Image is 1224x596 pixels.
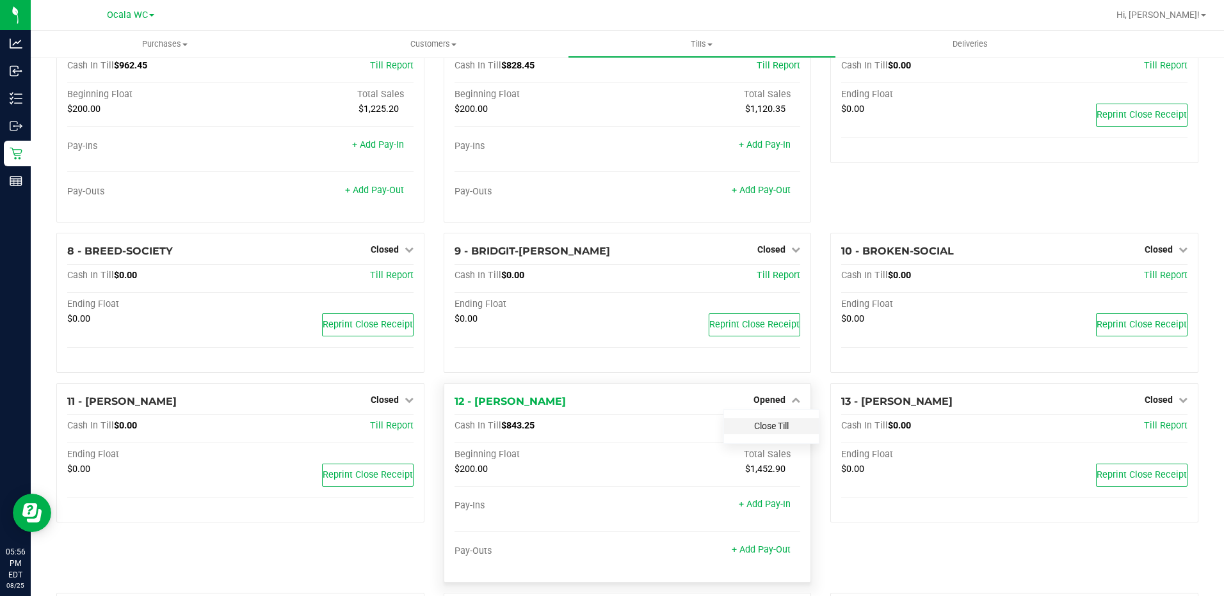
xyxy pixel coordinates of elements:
[1096,464,1188,487] button: Reprint Close Receipt
[709,319,800,330] span: Reprint Close Receipt
[6,546,25,581] p: 05:56 PM EDT
[10,147,22,160] inline-svg: Retail
[455,186,627,198] div: Pay-Outs
[501,420,535,431] span: $843.25
[114,270,137,281] span: $0.00
[10,175,22,187] inline-svg: Reports
[322,464,414,487] button: Reprint Close Receipt
[841,89,1014,100] div: Ending Float
[455,141,627,152] div: Pay-Ins
[67,420,114,431] span: Cash In Till
[370,60,414,71] a: Till Report
[6,581,25,590] p: 08/25
[370,270,414,281] a: Till Report
[67,141,240,152] div: Pay-Ins
[455,270,501,281] span: Cash In Till
[888,60,911,71] span: $0.00
[1144,270,1188,281] a: Till Report
[841,395,953,407] span: 13 - [PERSON_NAME]
[67,245,173,257] span: 8 - BREED-SOCIETY
[67,270,114,281] span: Cash In Till
[31,38,299,50] span: Purchases
[358,104,399,114] span: $1,225.20
[1144,420,1188,431] a: Till Report
[31,31,299,58] a: Purchases
[352,139,404,150] a: + Add Pay-In
[323,469,413,480] span: Reprint Close Receipt
[455,313,478,324] span: $0.00
[1097,319,1187,330] span: Reprint Close Receipt
[841,420,888,431] span: Cash In Till
[455,395,566,407] span: 12 - [PERSON_NAME]
[745,104,785,114] span: $1,120.35
[841,104,864,114] span: $0.00
[745,464,785,474] span: $1,452.90
[370,420,414,431] a: Till Report
[10,37,22,50] inline-svg: Analytics
[67,89,240,100] div: Beginning Float
[114,60,147,71] span: $962.45
[757,270,800,281] a: Till Report
[345,185,404,196] a: + Add Pay-Out
[841,270,888,281] span: Cash In Till
[732,544,791,555] a: + Add Pay-Out
[455,420,501,431] span: Cash In Till
[627,89,800,100] div: Total Sales
[1144,60,1188,71] a: Till Report
[732,185,791,196] a: + Add Pay-Out
[455,449,627,460] div: Beginning Float
[568,38,835,50] span: Tills
[841,245,954,257] span: 10 - BROKEN-SOCIAL
[371,395,399,405] span: Closed
[299,31,567,58] a: Customers
[323,319,413,330] span: Reprint Close Receipt
[67,299,240,310] div: Ending Float
[1145,395,1173,405] span: Closed
[10,120,22,132] inline-svg: Outbound
[107,10,148,20] span: Ocala WC
[709,313,800,336] button: Reprint Close Receipt
[841,449,1014,460] div: Ending Float
[568,31,836,58] a: Tills
[300,38,567,50] span: Customers
[739,499,791,510] a: + Add Pay-In
[455,500,627,512] div: Pay-Ins
[757,244,785,255] span: Closed
[67,186,240,198] div: Pay-Outs
[888,270,911,281] span: $0.00
[841,299,1014,310] div: Ending Float
[67,313,90,324] span: $0.00
[501,60,535,71] span: $828.45
[836,31,1104,58] a: Deliveries
[114,420,137,431] span: $0.00
[455,464,488,474] span: $200.00
[1096,313,1188,336] button: Reprint Close Receipt
[455,89,627,100] div: Beginning Float
[13,494,51,532] iframe: Resource center
[455,299,627,310] div: Ending Float
[455,104,488,114] span: $200.00
[455,60,501,71] span: Cash In Till
[67,104,101,114] span: $200.00
[841,313,864,324] span: $0.00
[455,545,627,557] div: Pay-Outs
[1145,244,1173,255] span: Closed
[739,139,791,150] a: + Add Pay-In
[888,420,911,431] span: $0.00
[1116,10,1200,20] span: Hi, [PERSON_NAME]!
[1096,104,1188,127] button: Reprint Close Receipt
[455,245,610,257] span: 9 - BRIDGIT-[PERSON_NAME]
[10,92,22,105] inline-svg: Inventory
[1097,469,1187,480] span: Reprint Close Receipt
[1097,109,1187,120] span: Reprint Close Receipt
[322,313,414,336] button: Reprint Close Receipt
[67,395,177,407] span: 11 - [PERSON_NAME]
[753,395,785,405] span: Opened
[67,449,240,460] div: Ending Float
